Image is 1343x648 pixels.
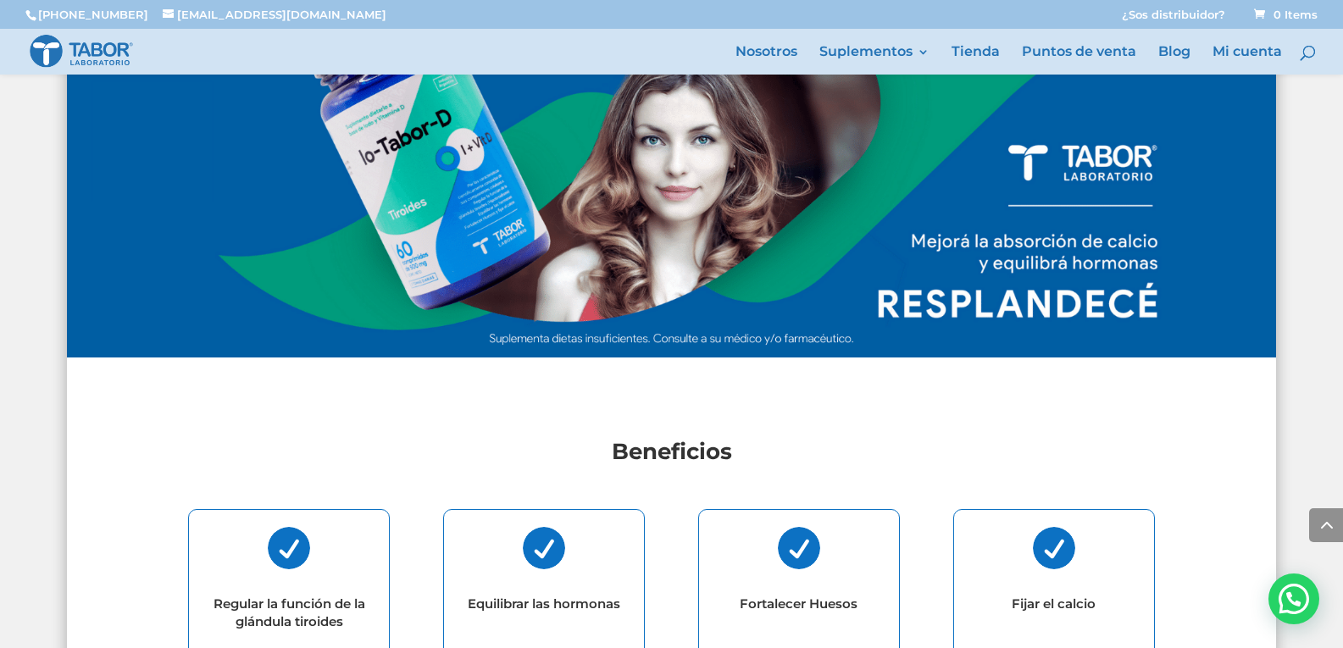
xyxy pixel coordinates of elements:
span: Fijar el calcio [1012,595,1096,612]
span: Fortalecer Huesos [740,595,857,612]
a: Blog [1158,46,1190,75]
a: Tienda [952,46,1000,75]
span:  [523,527,565,569]
a: Puntos de venta [1022,46,1136,75]
img: Laboratorio Tabor [29,33,134,69]
a: Nosotros [735,46,797,75]
span: Equilibrar las hormonas [468,595,620,612]
span:  [1033,527,1075,569]
span: Regular la función de la glándula tiroides [214,595,365,629]
div: Hola! Cómo puedo ayudarte? WhatsApp contact [1268,573,1319,624]
a: [EMAIL_ADDRESS][DOMAIN_NAME] [163,8,386,21]
span: 0 Items [1254,8,1318,21]
a: 0 Items [1251,8,1318,21]
a: [PHONE_NUMBER] [38,8,148,21]
strong: Beneficios [612,438,732,465]
span:  [778,527,820,569]
span:  [268,527,310,569]
a: ¿Sos distribuidor? [1122,9,1225,29]
a: Suplementos [819,46,930,75]
a: Mi cuenta [1213,46,1282,75]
